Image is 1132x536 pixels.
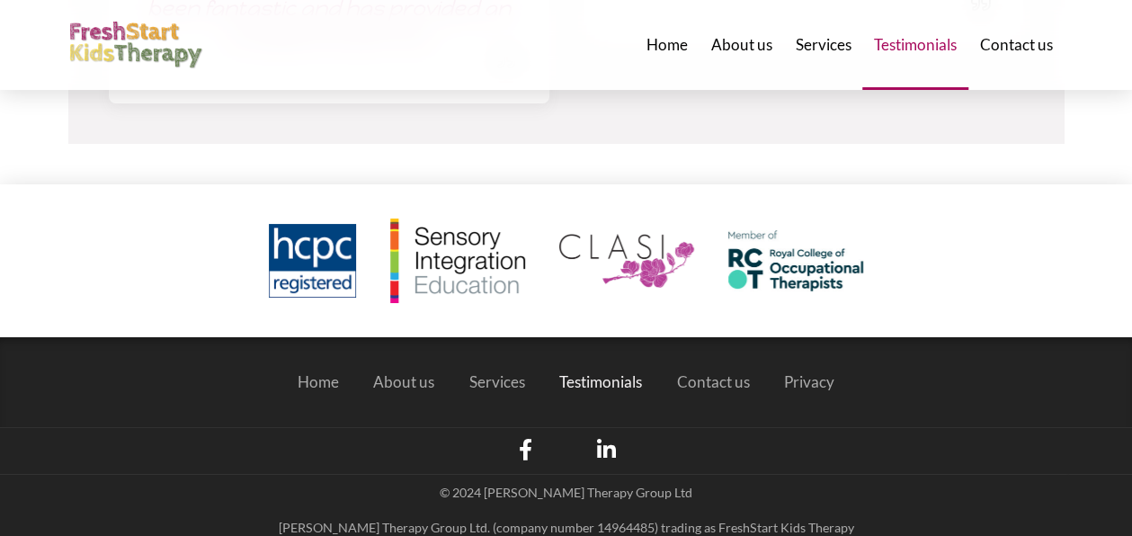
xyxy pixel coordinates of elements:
[279,484,854,502] p: © 2024 [PERSON_NAME] Therapy Group Ltd
[373,374,434,389] span: About us
[542,357,660,407] a: Testimonials
[559,234,694,288] img: Collaborative for Leadership in Ayres Sensory Integration
[559,374,642,389] span: Testimonials
[874,37,957,52] span: Testimonials
[469,374,525,389] span: Services
[356,357,452,407] a: About us
[68,22,203,69] img: FreshStart Kids Therapy logo
[390,219,525,303] img: Member of the Sensory Integration Education Network
[298,374,339,389] span: Home
[767,357,852,407] a: Privacy
[980,37,1053,52] span: Contact us
[728,230,863,291] img: Member of the Royal College of Occupational Therapists
[795,37,851,52] span: Services
[784,374,834,389] span: Privacy
[660,357,768,407] a: Contact us
[711,37,772,52] span: About us
[452,357,543,407] a: Services
[281,357,357,407] a: Home
[646,37,688,52] span: Home
[269,224,356,299] img: Registered member of the Health and Care Professions Council
[677,374,750,389] span: Contact us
